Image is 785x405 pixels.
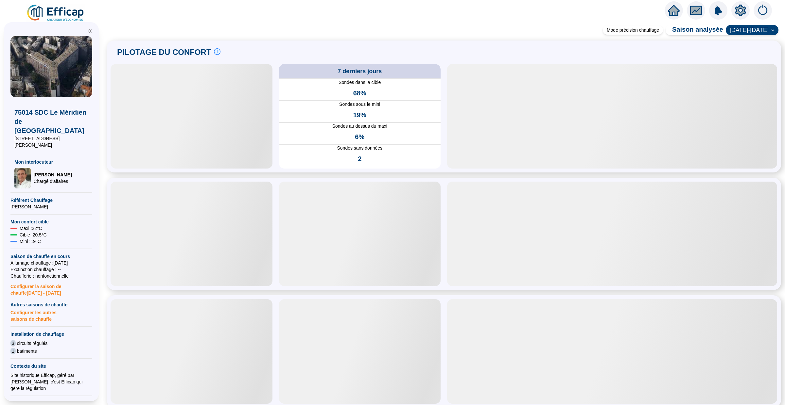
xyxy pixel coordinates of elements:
[33,178,72,185] span: Chargé d'affaires
[279,145,441,152] span: Sondes sans données
[10,372,92,392] div: Site historique Efficap, géré par [PERSON_NAME], c'est Efficap qui gère la régulation
[20,238,41,245] span: Mini : 19 °C
[353,89,366,98] span: 68%
[10,348,16,354] span: 1
[735,5,746,16] span: setting
[353,110,366,120] span: 19%
[117,47,211,57] span: PILOTAGE DU CONFORT
[279,79,441,86] span: Sondes dans la cible
[10,219,92,225] span: Mon confort cible
[279,101,441,108] span: Sondes sous le mini
[88,29,92,33] span: double-left
[20,232,47,238] span: Cible : 20.5 °C
[10,197,92,203] span: Référent Chauffage
[14,159,88,165] span: Mon interlocuteur
[10,273,92,279] span: Chaufferie : non fonctionnelle
[10,308,92,322] span: Configurer les autres saisons de chauffe
[10,363,92,369] span: Contexte du site
[17,340,47,347] span: circuits régulés
[10,260,92,266] span: Allumage chauffage : [DATE]
[10,340,16,347] span: 3
[10,203,92,210] span: [PERSON_NAME]
[730,25,775,35] span: 2024-2025
[14,168,31,189] img: Chargé d'affaires
[603,25,663,35] div: Mode précision chauffage
[10,331,92,337] span: Installation de chauffage
[17,348,37,354] span: batiments
[754,1,772,20] img: alerts
[355,132,364,141] span: 6%
[26,4,85,22] img: efficap energie logo
[666,25,723,35] span: Saison analysée
[709,1,727,20] img: alerts
[20,225,42,232] span: Maxi : 22 °C
[10,301,92,308] span: Autres saisons de chauffe
[771,28,775,32] span: down
[10,266,92,273] span: Exctinction chauffage : --
[214,48,220,55] span: info-circle
[14,135,88,148] span: [STREET_ADDRESS][PERSON_NAME]
[10,253,92,260] span: Saison de chauffe en cours
[14,108,88,135] span: 75014 SDC Le Méridien de [GEOGRAPHIC_DATA]
[358,154,361,163] span: 2
[668,5,680,16] span: home
[338,67,382,76] span: 7 derniers jours
[690,5,702,16] span: fund
[10,279,92,296] span: Configurer la saison de chauffe [DATE] - [DATE]
[33,171,72,178] span: [PERSON_NAME]
[279,123,441,130] span: Sondes au dessus du maxi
